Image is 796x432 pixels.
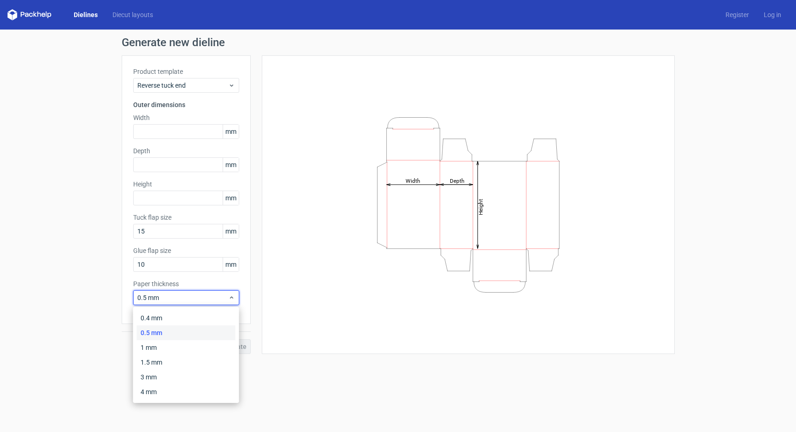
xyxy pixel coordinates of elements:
h1: Generate new dieline [122,37,675,48]
label: Tuck flap size [133,213,239,222]
span: Reverse tuck end [137,81,228,90]
tspan: Width [405,177,420,184]
span: mm [223,258,239,271]
div: 3 mm [137,370,236,384]
tspan: Depth [449,177,464,184]
span: mm [223,125,239,138]
span: mm [223,191,239,205]
label: Width [133,113,239,122]
tspan: Height [477,198,483,215]
a: Log in [756,10,789,19]
div: 0.5 mm [137,325,236,340]
span: mm [223,158,239,172]
div: 1.5 mm [137,355,236,370]
a: Register [718,10,756,19]
label: Paper thickness [133,279,239,288]
h3: Outer dimensions [133,100,239,109]
div: 4 mm [137,384,236,399]
label: Height [133,180,239,189]
label: Glue flap size [133,246,239,255]
label: Product template [133,67,239,76]
a: Diecut layouts [105,10,160,19]
div: 1 mm [137,340,236,355]
label: Depth [133,146,239,156]
a: Dielines [66,10,105,19]
span: mm [223,224,239,238]
span: 0.5 mm [137,293,228,302]
div: 0.4 mm [137,311,236,325]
